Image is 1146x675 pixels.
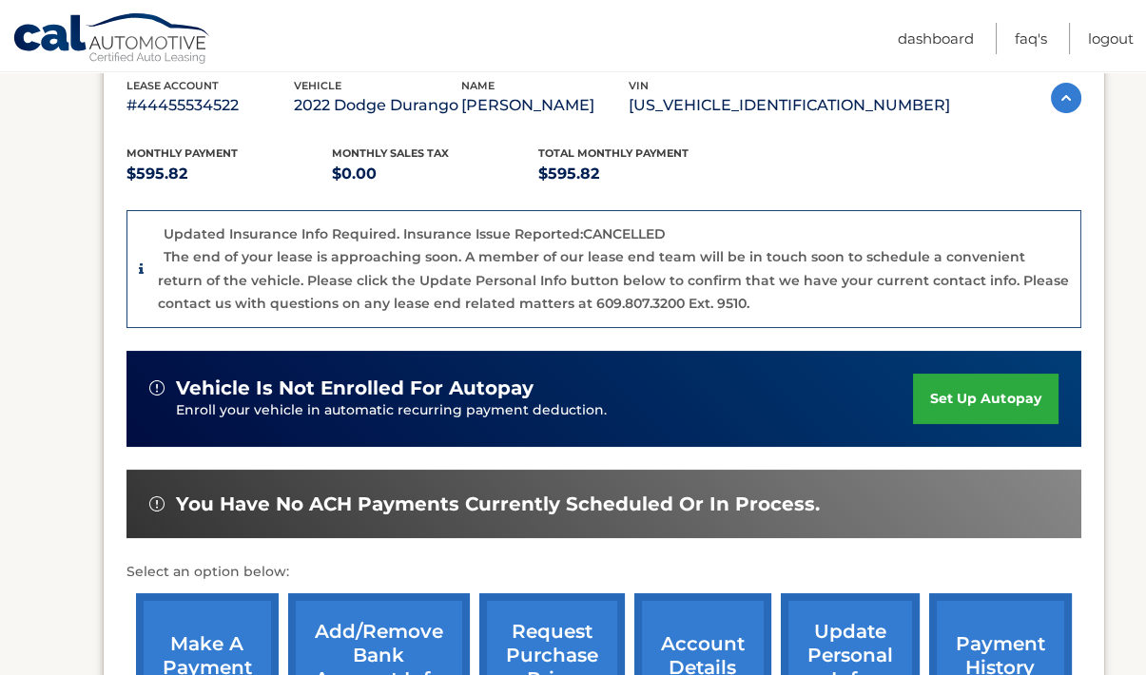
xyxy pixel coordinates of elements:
[294,79,341,92] span: vehicle
[176,492,820,516] span: You have no ACH payments currently scheduled or in process.
[913,374,1058,424] a: set up autopay
[164,225,666,242] p: Updated Insurance Info Required. Insurance Issue Reported:CANCELLED
[176,400,914,421] p: Enroll your vehicle in automatic recurring payment deduction.
[461,92,629,119] p: [PERSON_NAME]
[149,496,165,511] img: alert-white.svg
[176,376,534,400] span: vehicle is not enrolled for autopay
[12,12,212,67] a: Cal Automotive
[126,79,219,92] span: lease account
[126,161,333,187] p: $595.82
[1015,23,1047,54] a: FAQ's
[629,92,950,119] p: [US_VEHICLE_IDENTIFICATION_NUMBER]
[898,23,974,54] a: Dashboard
[461,79,495,92] span: name
[332,161,538,187] p: $0.00
[332,146,449,160] span: Monthly sales Tax
[1051,83,1081,113] img: accordion-active.svg
[538,161,745,187] p: $595.82
[126,146,238,160] span: Monthly Payment
[126,92,294,119] p: #44455534522
[149,380,165,395] img: alert-white.svg
[158,248,1069,312] p: The end of your lease is approaching soon. A member of our lease end team will be in touch soon t...
[629,79,649,92] span: vin
[538,146,689,160] span: Total Monthly Payment
[294,92,461,119] p: 2022 Dodge Durango
[1088,23,1134,54] a: Logout
[126,561,1081,584] p: Select an option below:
